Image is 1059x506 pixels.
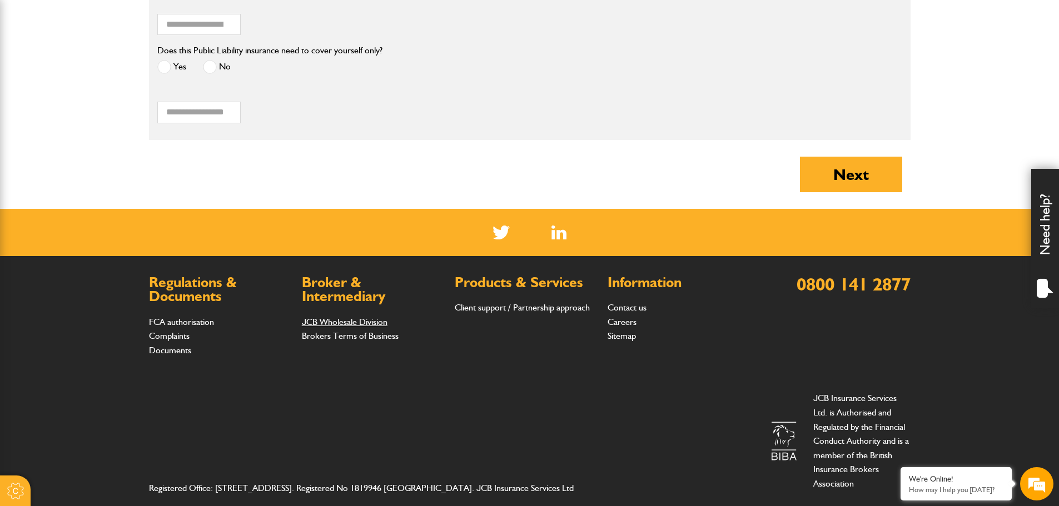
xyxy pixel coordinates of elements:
a: Careers [608,317,637,327]
a: Brokers Terms of Business [302,330,399,341]
button: Next [800,157,902,192]
input: Enter your phone number [14,168,203,193]
h2: Products & Services [455,275,596,290]
div: Minimize live chat window [182,6,209,32]
label: No [203,60,231,74]
h2: Information [608,275,749,290]
p: How may I help you today? [909,485,1003,494]
a: Documents [149,345,191,355]
img: Linked In [551,226,566,239]
div: Need help? [1031,169,1059,308]
a: Sitemap [608,330,636,341]
label: Does this Public Liability insurance need to cover yourself only? [157,46,382,55]
em: Start Chat [151,342,202,357]
label: Yes [157,60,186,74]
img: Twitter [493,226,510,239]
div: We're Online! [909,474,1003,484]
h2: Regulations & Documents [149,275,291,304]
a: 0800 141 2877 [797,273,911,295]
input: Enter your email address [14,136,203,160]
p: JCB Insurance Services Ltd. is Authorised and Regulated by the Financial Conduct Authority and is... [813,391,911,490]
a: JCB Wholesale Division [302,317,387,327]
div: Chat with us now [58,62,187,77]
a: LinkedIn [551,226,566,239]
a: Client support / Partnership approach [455,302,590,313]
a: FCA authorisation [149,317,214,327]
a: Complaints [149,330,190,341]
a: Contact us [608,302,647,313]
textarea: Type your message and hit 'Enter' [14,201,203,333]
address: Registered Office: [STREET_ADDRESS]. Registered No 1819946 [GEOGRAPHIC_DATA]. JCB Insurance Servi... [149,481,598,495]
input: Enter your last name [14,103,203,127]
h2: Broker & Intermediary [302,275,444,304]
img: d_20077148190_company_1631870298795_20077148190 [19,62,47,77]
